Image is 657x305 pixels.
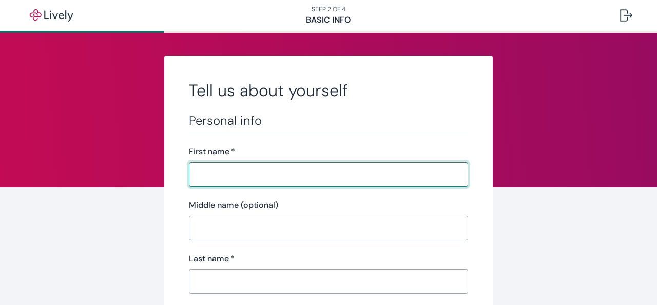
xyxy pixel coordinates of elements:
[189,253,235,265] label: Last name
[189,146,235,158] label: First name
[23,9,80,22] img: Lively
[612,3,641,28] button: Log out
[189,80,468,101] h2: Tell us about yourself
[189,199,278,211] label: Middle name (optional)
[189,113,468,129] h3: Personal info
